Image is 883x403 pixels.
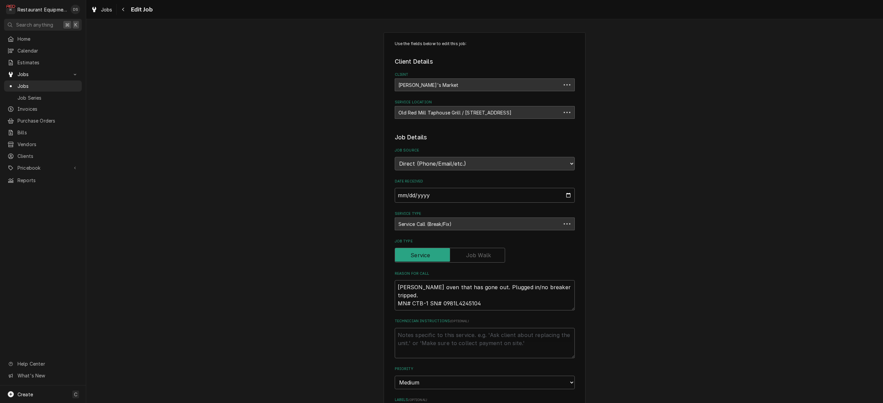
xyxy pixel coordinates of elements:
span: Home [17,35,78,42]
a: Home [4,33,82,44]
div: Client [395,72,575,91]
button: Search anything⌘K [4,19,82,31]
span: Calendar [17,47,78,54]
textarea: [PERSON_NAME] oven that has gone out. Plugged in/no breaker tripped. MN# CTB-1 SN# 0981L4245104 [395,280,575,310]
span: What's New [17,372,78,379]
label: Service Type [395,211,575,216]
a: Jobs [88,4,115,15]
legend: Client Details [395,57,575,66]
p: Use the fields below to edit this job: [395,41,575,47]
button: Navigate back [118,4,129,15]
div: Amy's Market [395,78,575,91]
span: Jobs [101,6,112,13]
label: Date Received [395,179,575,184]
div: Service Call (Break/Fix) [395,217,575,230]
span: Invoices [17,105,78,112]
a: Bills [4,127,82,138]
span: K [74,21,77,28]
label: Labels [395,397,575,403]
span: Estimates [17,59,78,66]
label: Service Location [395,100,575,105]
div: Old Red Mill Taphouse Grill / 970 Jefferson St N, Lewisburg, WV 24901 [395,106,575,119]
div: Job Type [395,239,575,263]
div: Service Location [395,100,575,119]
a: Clients [4,150,82,162]
span: Purchase Orders [17,117,78,124]
span: Help Center [17,360,78,367]
span: Search anything [16,21,53,28]
span: ( optional ) [450,319,469,323]
label: Reason For Call [395,271,575,276]
label: Priority [395,366,575,372]
div: Restaurant Equipment Diagnostics's Avatar [6,5,15,14]
span: Pricebook [17,164,68,171]
a: Estimates [4,57,82,68]
div: Technician Instructions [395,318,575,358]
span: Clients [17,153,78,160]
div: DS [71,5,80,14]
a: Go to Pricebook [4,162,82,173]
a: Calendar [4,45,82,56]
span: Create [17,392,33,397]
label: Job Source [395,148,575,153]
label: Technician Instructions [395,318,575,324]
div: Date Received [395,179,575,203]
div: Reason For Call [395,271,575,310]
span: Bills [17,129,78,136]
div: Job Source [395,148,575,170]
a: Jobs [4,80,82,92]
span: ( optional ) [408,398,427,402]
a: Go to Help Center [4,358,82,369]
span: Edit Job [129,5,153,14]
a: Purchase Orders [4,115,82,126]
div: Restaurant Equipment Diagnostics [17,6,67,13]
label: Client [395,72,575,77]
a: Job Series [4,92,82,103]
a: Vendors [4,139,82,150]
span: Jobs [17,82,78,90]
a: Reports [4,175,82,186]
span: Job Series [17,94,78,101]
div: R [6,5,15,14]
span: Reports [17,177,78,184]
input: yyyy-mm-dd [395,188,575,203]
span: Jobs [17,71,68,78]
div: Service Type [395,211,575,230]
div: Priority [395,366,575,389]
label: Job Type [395,239,575,244]
span: ⌘ [65,21,70,28]
span: Vendors [17,141,78,148]
a: Invoices [4,103,82,114]
span: C [74,391,77,398]
div: Derek Stewart's Avatar [71,5,80,14]
a: Go to Jobs [4,69,82,80]
a: Go to What's New [4,370,82,381]
legend: Job Details [395,133,575,142]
